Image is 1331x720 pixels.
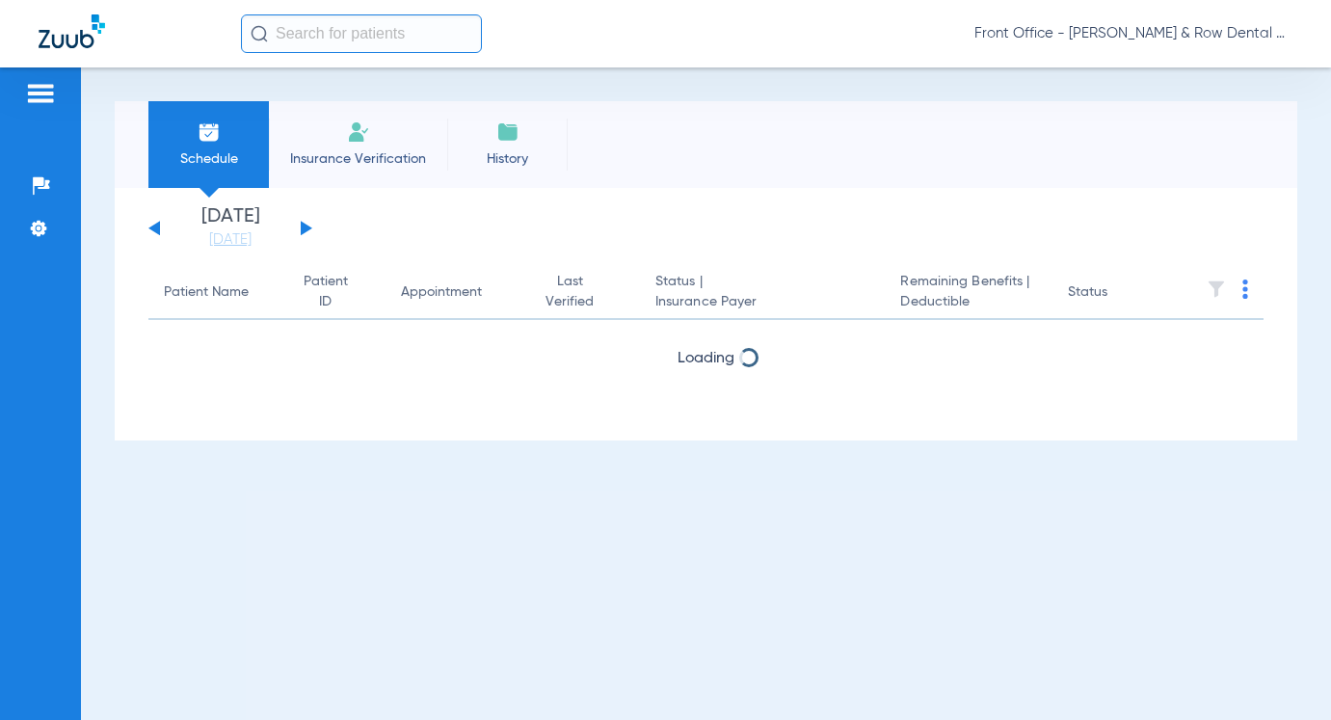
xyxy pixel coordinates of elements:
[299,272,353,312] div: Patient ID
[496,120,519,144] img: History
[1207,280,1226,299] img: filter.svg
[401,282,482,303] div: Appointment
[173,207,288,250] li: [DATE]
[163,149,254,169] span: Schedule
[39,14,105,48] img: Zuub Logo
[1242,280,1248,299] img: group-dot-blue.svg
[900,292,1037,312] span: Deductible
[347,120,370,144] img: Manual Insurance Verification
[532,272,606,312] div: Last Verified
[885,266,1052,320] th: Remaining Benefits |
[241,14,482,53] input: Search for patients
[25,82,56,105] img: hamburger-icon
[532,272,624,312] div: Last Verified
[173,230,288,250] a: [DATE]
[164,282,249,303] div: Patient Name
[462,149,553,169] span: History
[283,149,433,169] span: Insurance Verification
[1052,266,1183,320] th: Status
[640,266,886,320] th: Status |
[655,292,870,312] span: Insurance Payer
[198,120,221,144] img: Schedule
[251,25,268,42] img: Search Icon
[401,282,502,303] div: Appointment
[974,24,1292,43] span: Front Office - [PERSON_NAME] & Row Dental Group
[164,282,268,303] div: Patient Name
[678,351,734,366] span: Loading
[299,272,370,312] div: Patient ID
